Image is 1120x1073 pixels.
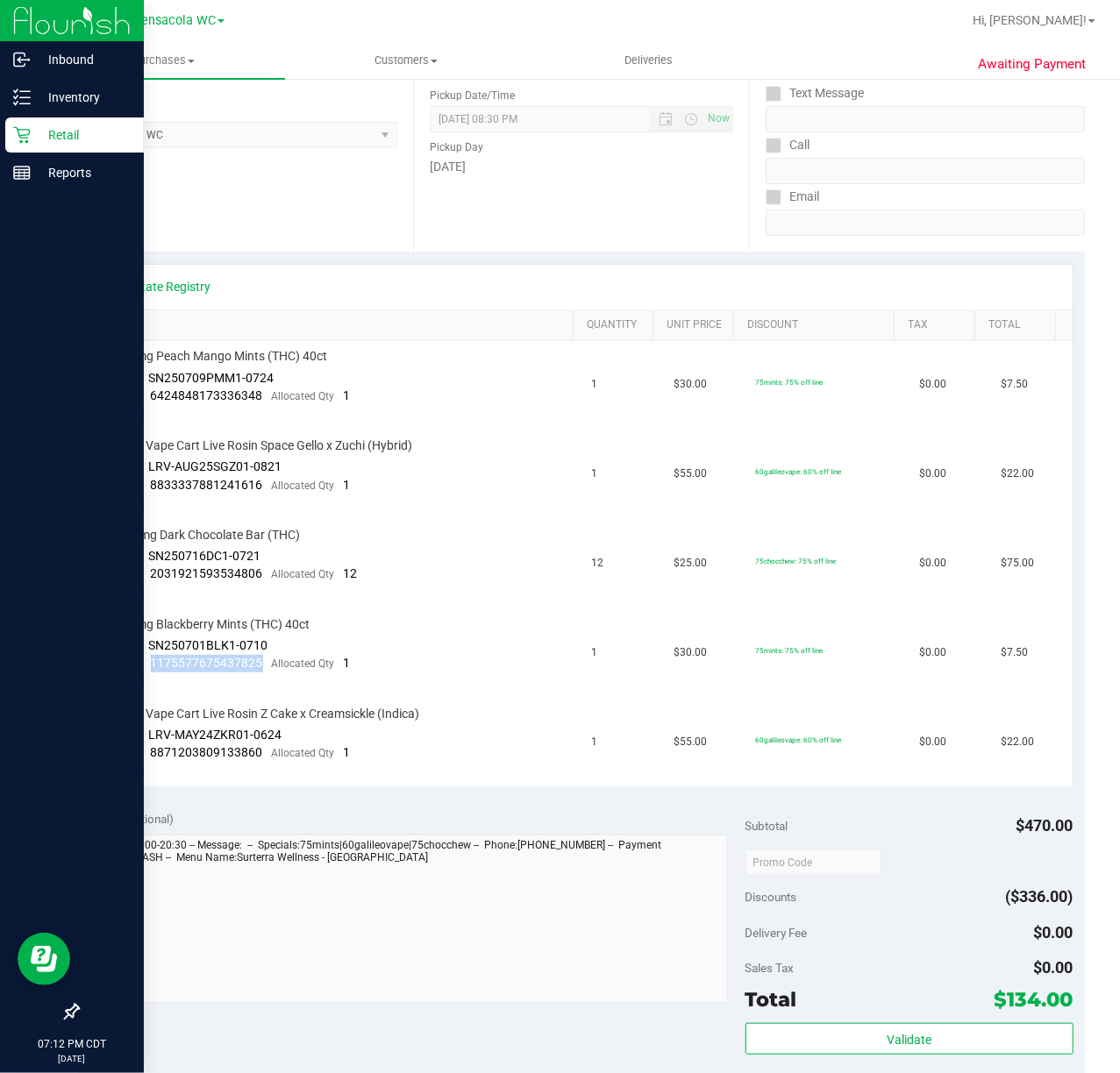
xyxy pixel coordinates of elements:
span: $7.50 [1001,644,1028,661]
p: Retail [31,124,136,146]
label: Pickup Date/Time [430,88,515,103]
inline-svg: Retail [13,126,31,144]
span: $55.00 [674,734,707,750]
span: HT 2.5mg Peach Mango Mints (THC) 40ct [101,348,328,365]
span: Validate [887,1033,931,1047]
span: GL 0.5g Vape Cart Live Rosin Space Gello x Zuchi (Hybrid) [101,437,413,454]
a: Purchases [42,42,285,79]
span: 75mints: 75% off line [755,378,823,387]
span: Awaiting Payment [979,54,1087,75]
span: 1 [344,478,351,492]
a: Tax [909,318,968,332]
span: 12 [344,566,358,580]
span: Allocated Qty [272,480,335,492]
span: $55.00 [674,465,707,482]
span: Delivery Fee [745,926,808,940]
span: 1 [344,656,351,670]
label: Call [766,132,810,158]
a: Unit Price [667,318,727,332]
span: $30.00 [674,644,707,661]
input: Promo Code [745,849,881,876]
span: $134.00 [995,987,1074,1012]
span: 2031921593534806 [151,566,263,580]
span: $0.00 [1034,958,1074,977]
label: Email [766,184,819,210]
a: Quantity [587,318,646,332]
a: Discount [747,318,888,332]
span: HT 100mg Dark Chocolate Bar (THC) [101,527,301,544]
iframe: Resource center [18,933,70,985]
span: $0.00 [919,376,946,393]
span: SN250709PMM1-0724 [149,371,275,385]
span: 1 [344,745,351,759]
span: Total [745,987,797,1012]
span: LRV-AUG25SGZ01-0821 [149,459,282,473]
span: 12 [592,555,604,572]
span: $30.00 [674,376,707,393]
input: Format: (999) 999-9999 [766,106,1085,132]
inline-svg: Inventory [13,89,31,106]
span: 1 [592,644,598,661]
p: [DATE] [8,1052,136,1065]
span: SN250716DC1-0721 [149,549,261,563]
span: $0.00 [919,465,946,482]
span: 8871203809133860 [151,745,263,759]
span: 60galileovape: 60% off line [755,467,841,476]
p: Inventory [31,87,136,108]
a: View State Registry [106,278,211,295]
span: 75mints: 75% off line [755,646,823,655]
a: Customers [285,42,528,79]
span: Hi, [PERSON_NAME]! [973,13,1087,27]
span: $25.00 [674,555,707,572]
input: Format: (999) 999-9999 [766,158,1085,184]
span: GL 0.5g Vape Cart Live Rosin Z Cake x Creamsickle (Indica) [101,706,420,722]
span: 1 [592,376,598,393]
span: Allocated Qty [272,657,335,670]
a: Deliveries [527,42,770,79]
inline-svg: Reports [13,164,31,181]
span: Pensacola WC [133,13,216,28]
span: 8833337881241616 [151,478,263,492]
span: 1 [592,465,598,482]
span: Subtotal [745,819,788,833]
span: Sales Tax [745,961,795,975]
span: $0.00 [919,734,946,750]
span: 6424848173336348 [151,388,263,402]
span: $0.00 [1034,923,1074,942]
span: $0.00 [919,644,946,661]
span: HT 2.5mg Blackberry Mints (THC) 40ct [101,616,310,633]
label: Pickup Day [430,139,483,155]
span: 1175577675437825 [151,656,263,670]
span: Allocated Qty [272,390,335,402]
p: 07:12 PM CDT [8,1036,136,1052]
span: 1 [592,734,598,750]
label: Text Message [766,81,864,106]
span: Purchases [42,53,285,68]
span: 1 [344,388,351,402]
span: Allocated Qty [272,568,335,580]
span: SN250701BLK1-0710 [149,638,268,652]
inline-svg: Inbound [13,51,31,68]
span: ($336.00) [1006,887,1074,906]
span: Discounts [745,881,797,913]
span: $470.00 [1017,816,1074,835]
span: Customers [286,53,527,68]
span: 75chocchew: 75% off line [755,557,836,565]
p: Reports [31,162,136,183]
span: $22.00 [1001,734,1034,750]
span: $0.00 [919,555,946,572]
p: Inbound [31,49,136,70]
button: Validate [745,1023,1074,1055]
span: $7.50 [1001,376,1028,393]
span: Allocated Qty [272,747,335,759]
span: 60galileovape: 60% off line [755,735,841,744]
span: $22.00 [1001,465,1034,482]
a: SKU [103,318,566,332]
span: $75.00 [1001,555,1034,572]
div: [DATE] [430,158,733,176]
span: LRV-MAY24ZKR01-0624 [149,728,282,742]
a: Total [988,318,1048,332]
span: Deliveries [601,53,696,68]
